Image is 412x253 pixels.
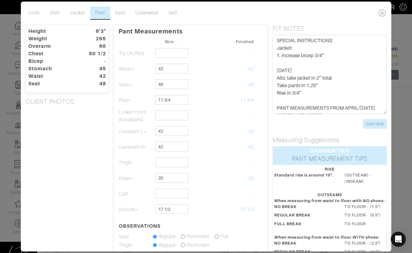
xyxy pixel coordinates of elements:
[23,27,81,35] dt: Height
[118,217,152,232] th: OBSERVATIONS
[340,212,390,218] dd: TO FLOOR - (0.5")
[23,35,81,42] dt: Weight
[23,65,81,72] dt: Stomach
[81,57,110,65] dt: -
[269,240,340,249] dt: NO BREAK
[158,241,176,249] label: Regular
[118,108,152,124] td: Lower Front Waistband
[81,80,110,87] dt: 48
[81,72,110,80] dt: 42
[118,124,152,139] td: Outseam L*
[340,204,390,210] dd: TO FLOOR - (1.5")
[252,191,254,197] span: -
[110,7,130,20] a: Vest
[118,77,152,92] td: Seat*
[165,39,174,44] small: Skin
[118,171,152,186] td: Knee*
[274,235,379,240] em: When measuring from waist to floor WITH shoes:
[248,176,254,181] span: 20
[248,129,254,134] span: 42
[23,42,81,50] dt: Overarm
[118,186,152,202] td: Calf
[81,65,110,72] dt: 45
[90,7,110,20] a: Pant
[118,46,152,61] td: Try On Pant
[118,25,263,35] p: Pant Measurements
[363,119,387,129] input: Save Note
[274,198,384,203] em: When measuring from waist to floor with NO shoes:
[81,42,110,50] dt: 60
[23,50,81,57] dt: Chest
[273,155,386,165] div: PANT MEASUREMENT TIPS
[23,72,81,80] dt: Waist
[273,35,387,114] textarea: SPECIAL INSTRUCTIONS: Jacket: 1. Increase bicep 3/4" [DATE] Alts: take jacket in 2” total Take pa...
[118,241,152,250] td: Thigh
[340,172,390,184] dd: (OUTSEAM) - (INSEAM)
[340,221,390,227] dd: TO FLOOR
[158,233,176,240] label: Regular
[118,202,152,217] td: Bottom*
[248,144,254,150] span: 42
[240,97,254,103] span: 11 3/4
[273,136,387,144] h5: Measuring Suggestions
[220,233,229,240] label: Flat
[274,166,385,172] div: RISE
[44,7,65,20] a: Shirt
[81,35,110,42] dt: 265
[187,241,210,249] label: Prominent
[391,232,406,247] div: Open Intercom Messenger
[240,207,254,212] span: 17 1/2
[274,192,385,198] div: OUTSEAMS
[235,39,254,44] small: Finished
[269,221,340,229] dt: FULL BREAK
[23,80,81,87] dt: Seat
[252,160,254,166] span: -
[187,233,210,240] label: Prominent
[252,113,254,119] span: -
[340,240,390,246] dd: TO FLOOR - (2.5")
[273,25,387,32] h5: FIT NOTES
[81,27,110,35] dt: 6'3"
[274,173,334,177] em: Standard rise is around 10".
[130,7,163,20] a: Outerwear
[65,7,90,20] a: Jacket
[23,7,44,20] a: Core
[118,139,152,155] td: Outseam R*
[273,146,386,155] div: GARMENTIER
[25,98,109,105] h5: CLIENT PHOTOS
[248,66,254,72] span: 42
[118,92,152,108] td: Rise*
[23,57,81,65] dt: Bicep
[118,232,152,241] td: Seat
[118,61,152,77] td: Waist*
[252,51,254,56] span: -
[164,7,182,20] a: Belt
[248,82,254,87] span: 48
[81,50,110,57] dt: 50 1/2
[269,204,340,212] dt: NO BREAK
[269,212,340,221] dt: REGULAR BREAK
[118,155,152,171] td: Thigh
